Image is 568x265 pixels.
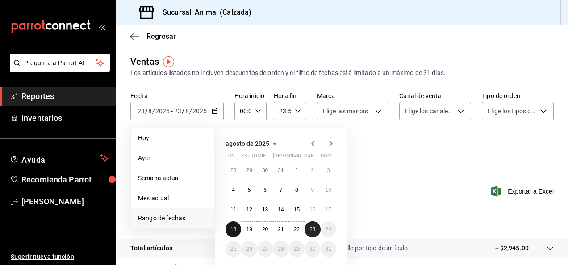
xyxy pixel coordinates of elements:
button: 1 de agosto de 2025 [289,162,305,178]
span: Ayer [138,153,207,163]
abbr: 20 de agosto de 2025 [262,226,268,232]
button: 5 de agosto de 2025 [241,182,257,198]
img: Marcador de información sobre herramientas [163,56,174,67]
font: Reportes [21,91,54,101]
abbr: 1 de agosto de 2025 [295,167,298,174]
button: 24 de agosto de 2025 [321,221,336,237]
abbr: sábado [305,153,314,162]
button: 27 de agosto de 2025 [257,241,273,257]
button: 22 de agosto de 2025 [289,221,305,237]
span: Hoy [138,133,207,143]
input: -- [174,108,182,115]
abbr: 30 de agosto de 2025 [309,246,315,252]
abbr: 17 de agosto de 2025 [326,207,331,213]
button: Regresar [130,32,176,41]
h3: Sucursal: Animal (Calzada) [155,7,251,18]
abbr: 14 de agosto de 2025 [278,207,284,213]
button: 25 de agosto de 2025 [226,241,241,257]
span: / [189,108,192,115]
font: Sugerir nueva función [11,253,74,260]
button: 6 de agosto de 2025 [257,182,273,198]
abbr: 28 de julio de 2025 [230,167,236,174]
button: 16 de agosto de 2025 [305,202,320,218]
button: 10 de agosto de 2025 [321,182,336,198]
abbr: 10 de agosto de 2025 [326,187,331,193]
abbr: 4 de agosto de 2025 [232,187,235,193]
font: Inventarios [21,113,62,123]
span: Regresar [146,32,176,41]
button: 28 de agosto de 2025 [273,241,288,257]
button: 29 de agosto de 2025 [289,241,305,257]
abbr: 29 de julio de 2025 [246,167,252,174]
abbr: 30 de julio de 2025 [262,167,268,174]
span: Mes actual [138,194,207,203]
button: 2 de agosto de 2025 [305,162,320,178]
span: Semana actual [138,174,207,183]
button: 21 de agosto de 2025 [273,221,288,237]
abbr: 31 de agosto de 2025 [326,246,331,252]
abbr: 19 de agosto de 2025 [246,226,252,232]
span: Elige los tipos de orden [488,107,537,116]
input: -- [148,108,152,115]
span: / [152,108,155,115]
button: 3 de agosto de 2025 [321,162,336,178]
abbr: 31 de julio de 2025 [278,167,284,174]
label: Hora inicio [234,93,267,99]
abbr: 3 de agosto de 2025 [327,167,330,174]
label: Marca [317,93,389,99]
button: 31 de agosto de 2025 [321,241,336,257]
button: 17 de agosto de 2025 [321,202,336,218]
button: 20 de agosto de 2025 [257,221,273,237]
abbr: miércoles [257,153,266,162]
abbr: 29 de agosto de 2025 [294,246,300,252]
abbr: viernes [289,153,313,162]
input: -- [185,108,189,115]
abbr: 15 de agosto de 2025 [294,207,300,213]
abbr: 22 de agosto de 2025 [294,226,300,232]
button: 28 de julio de 2025 [226,162,241,178]
button: 8 de agosto de 2025 [289,182,305,198]
abbr: 6 de agosto de 2025 [263,187,267,193]
button: 29 de julio de 2025 [241,162,257,178]
div: Ventas [130,55,159,68]
span: agosto de 2025 [226,140,269,147]
abbr: 26 de agosto de 2025 [246,246,252,252]
span: Rango de fechas [138,214,207,223]
abbr: 21 de agosto de 2025 [278,226,284,232]
abbr: 27 de agosto de 2025 [262,246,268,252]
span: / [145,108,148,115]
button: 4 de agosto de 2025 [226,182,241,198]
p: + $2,945.00 [495,244,529,253]
input: ---- [155,108,170,115]
span: / [182,108,184,115]
label: Fecha [130,93,224,99]
abbr: 25 de agosto de 2025 [230,246,236,252]
input: ---- [192,108,207,115]
font: Recomienda Parrot [21,175,92,184]
button: 7 de agosto de 2025 [273,182,288,198]
span: - [171,108,173,115]
abbr: 11 de agosto de 2025 [230,207,236,213]
span: Elige las marcas [323,107,368,116]
button: 15 de agosto de 2025 [289,202,305,218]
span: Pregunta a Parrot AI [24,58,96,68]
button: 9 de agosto de 2025 [305,182,320,198]
abbr: 8 de agosto de 2025 [295,187,298,193]
abbr: domingo [321,153,332,162]
abbr: 13 de agosto de 2025 [262,207,268,213]
span: Ayuda [21,153,97,164]
button: 30 de julio de 2025 [257,162,273,178]
button: 26 de agosto de 2025 [241,241,257,257]
abbr: 5 de agosto de 2025 [248,187,251,193]
font: Exportar a Excel [508,188,554,195]
abbr: martes [241,153,269,162]
abbr: 16 de agosto de 2025 [309,207,315,213]
span: Elige los canales de venta [405,107,455,116]
div: Los artículos listados no incluyen descuentos de orden y el filtro de fechas está limitado a un m... [130,68,554,78]
input: -- [137,108,145,115]
abbr: 23 de agosto de 2025 [309,226,315,232]
button: Exportar a Excel [493,186,554,197]
button: agosto de 2025 [226,138,280,149]
button: 30 de agosto de 2025 [305,241,320,257]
